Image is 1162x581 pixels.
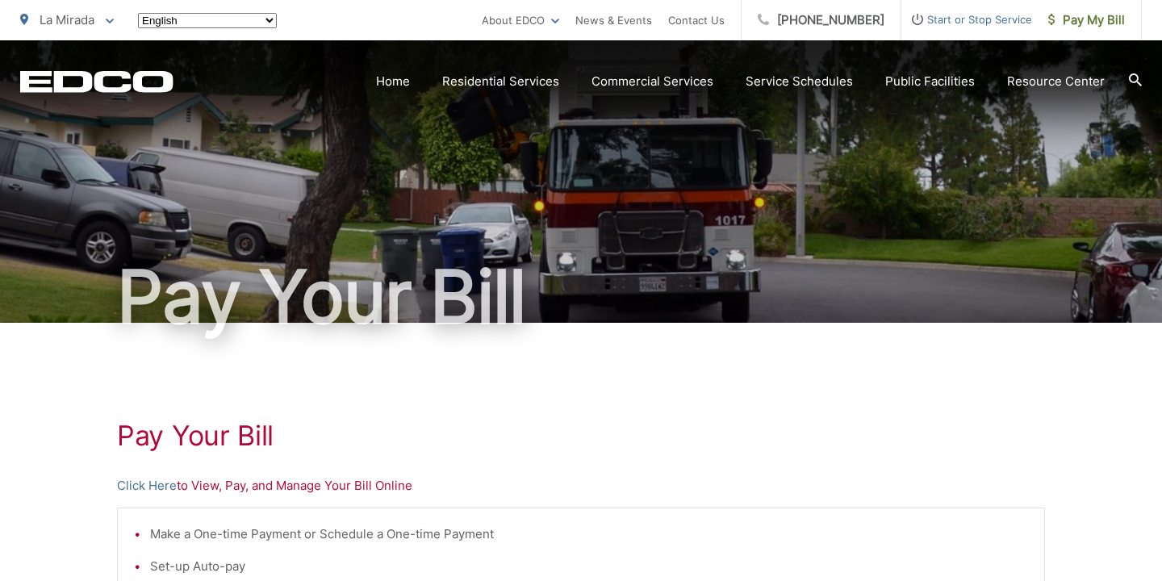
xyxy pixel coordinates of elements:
[40,12,94,27] span: La Mirada
[482,10,559,30] a: About EDCO
[591,72,713,91] a: Commercial Services
[1007,72,1105,91] a: Resource Center
[20,70,173,93] a: EDCD logo. Return to the homepage.
[668,10,725,30] a: Contact Us
[1048,10,1125,30] span: Pay My Bill
[575,10,652,30] a: News & Events
[138,13,277,28] select: Select a language
[376,72,410,91] a: Home
[442,72,559,91] a: Residential Services
[150,525,1028,544] li: Make a One-time Payment or Schedule a One-time Payment
[20,257,1142,337] h1: Pay Your Bill
[885,72,975,91] a: Public Facilities
[117,476,177,495] a: Click Here
[117,420,1045,452] h1: Pay Your Bill
[150,557,1028,576] li: Set-up Auto-pay
[746,72,853,91] a: Service Schedules
[117,476,1045,495] p: to View, Pay, and Manage Your Bill Online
